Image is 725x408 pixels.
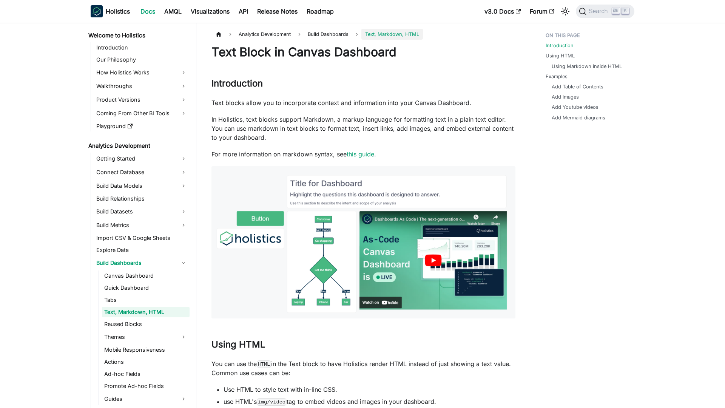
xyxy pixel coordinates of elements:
[136,5,160,17] a: Docs
[234,5,253,17] a: API
[94,42,190,53] a: Introduction
[211,339,515,353] h2: Using HTML
[160,5,186,17] a: AMQL
[94,219,190,231] a: Build Metrics
[102,283,190,293] a: Quick Dashboard
[102,345,190,355] a: Mobile Responsiveness
[546,73,568,80] a: Examples
[94,80,190,92] a: Walkthroughs
[622,8,629,14] kbd: K
[94,193,190,204] a: Build Relationships
[347,150,374,158] a: this guide
[546,42,574,49] a: Introduction
[211,166,515,318] img: reporting-intro-to-blocks-text-blocks
[91,5,130,17] a: HolisticsHolistics
[94,257,190,269] a: Build Dashboards
[94,107,190,119] a: Coming From Other BI Tools
[102,331,190,343] a: Themes
[552,83,603,90] a: Add Table of Contents
[102,319,190,329] a: Reused Blocks
[257,360,271,368] code: HTML
[546,52,575,59] a: Using HTML
[235,29,295,40] span: Analytics Development
[102,270,190,281] a: Canvas Dashboard
[253,5,302,17] a: Release Notes
[186,5,234,17] a: Visualizations
[211,45,515,60] h1: Text Block in Canvas Dashboard
[102,393,190,405] a: Guides
[94,245,190,255] a: Explore Data
[586,8,612,15] span: Search
[86,141,190,151] a: Analytics Development
[94,66,190,79] a: How Holistics Works
[94,94,190,106] a: Product Versions
[224,385,515,394] li: Use HTML to style text with in-line CSS.
[91,5,103,17] img: Holistics
[94,153,190,165] a: Getting Started
[211,359,515,377] p: You can use the in the Text block to have Holistics render HTML instead of just showing a text va...
[211,115,515,142] p: In Holistics, text blocks support Markdown, a markup language for formatting text in a plain text...
[552,63,622,70] a: Using Markdown inside HTML
[224,397,515,406] li: use HTML's tag to embed videos and images in your dashboard.
[211,150,515,159] p: For more information on markdown syntax, see .
[559,5,571,17] button: Switch between dark and light mode (currently light mode)
[94,54,190,65] a: Our Philosophy
[552,104,599,111] a: Add Youtube videos
[302,5,338,17] a: Roadmap
[102,295,190,305] a: Tabs
[211,29,515,40] nav: Breadcrumbs
[94,121,190,131] a: Playground
[102,307,190,317] a: Text, Markdown, HTML
[83,23,196,408] nav: Docs sidebar
[86,30,190,41] a: Welcome to Holistics
[552,114,605,121] a: Add Mermaid diagrams
[211,29,226,40] a: Home page
[102,357,190,367] a: Actions
[94,180,190,192] a: Build Data Models
[576,5,634,18] button: Search (Ctrl+K)
[257,398,287,406] code: img/video
[102,381,190,391] a: Promote Ad-hoc Fields
[211,98,515,107] p: Text blocks allow you to incorporate context and information into your Canvas Dashboard.
[525,5,559,17] a: Forum
[94,233,190,243] a: Import CSV & Google Sheets
[361,29,423,40] span: Text, Markdown, HTML
[94,206,190,218] a: Build Datasets
[211,78,515,92] h2: Introduction
[480,5,525,17] a: v3.0 Docs
[106,7,130,16] b: Holistics
[102,369,190,379] a: Ad-hoc Fields
[94,166,190,178] a: Connect Database
[552,93,579,100] a: Add images
[304,29,352,40] span: Build Dashboards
